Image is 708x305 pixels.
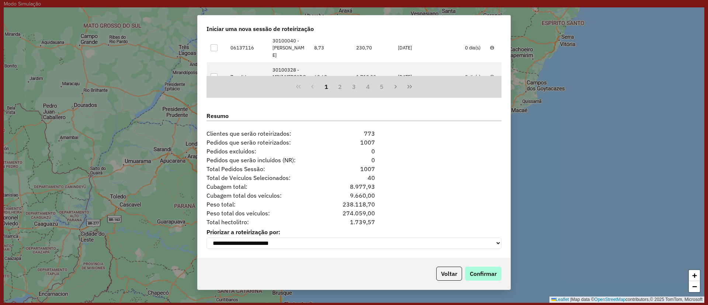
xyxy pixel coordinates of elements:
span: Total de Veículos Selecionados: [202,173,329,182]
td: [DATE] [394,62,461,91]
td: 0 dia(s) [461,34,486,63]
button: Voltar [436,267,462,281]
div: 0 [329,156,379,164]
div: Map data © contributors,© 2025 TomTom, Microsoft [549,297,704,303]
div: 8.977,93 [329,182,379,191]
button: 5 [375,80,389,94]
td: 0 dia(s) [461,62,486,91]
label: Resumo [206,111,502,121]
a: OpenStreetMap [594,297,626,302]
span: Total Pedidos Sessão: [202,164,329,173]
td: 60,68 [310,62,353,91]
a: Zoom in [689,270,700,281]
div: 773 [329,129,379,138]
a: Zoom out [689,281,700,292]
button: 3 [347,80,361,94]
td: 30100328 - MINI MERCADO MONTE A [268,62,310,91]
div: 0 [329,147,379,156]
span: Cubagem total dos veículos: [202,191,329,200]
button: Next Page [389,80,403,94]
button: 2 [333,80,347,94]
div: 274.059,00 [329,209,379,218]
button: Last Page [403,80,417,94]
div: 1007 [329,138,379,147]
span: − [692,282,697,291]
td: [DATE] [394,34,461,63]
span: Pedidos que serão roteirizados: [202,138,329,147]
span: | [570,297,571,302]
div: 1.739,57 [329,218,379,226]
td: 230,70 [352,34,394,63]
td: 8,73 [310,34,353,63]
label: Priorizar a roteirização por: [206,228,502,236]
span: Pedidos que serão incluídos (NR): [202,156,329,164]
div: 40 [329,173,379,182]
span: Peso total dos veículos: [202,209,329,218]
div: 9.660,00 [329,191,379,200]
a: Leaflet [551,297,569,302]
span: + [692,271,697,280]
span: Cubagem total: [202,182,329,191]
td: 1.718,09 [352,62,394,91]
td: 30100040 - [PERSON_NAME] [268,34,310,63]
span: Total hectolitro: [202,218,329,226]
span: Iniciar uma nova sessão de roteirização [206,24,314,33]
div: 238.118,70 [329,200,379,209]
span: Peso total: [202,200,329,209]
td: 7 pedidos [227,62,269,91]
button: 4 [361,80,375,94]
span: Clientes que serão roteirizados: [202,129,329,138]
button: Confirmar [465,267,502,281]
div: 1007 [329,164,379,173]
td: 06137116 [227,34,269,63]
span: Pedidos excluídos: [202,147,329,156]
button: 1 [319,80,333,94]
